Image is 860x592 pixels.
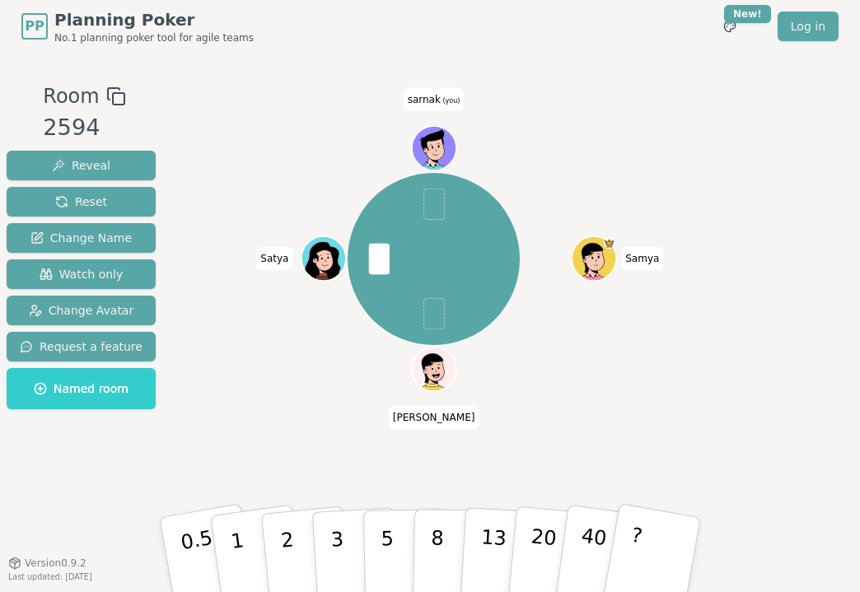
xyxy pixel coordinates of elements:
button: Watch only [7,259,156,289]
span: Named room [34,380,129,397]
span: Change Avatar [29,302,134,319]
span: Click to change your name [256,247,292,270]
button: Change Avatar [7,296,156,325]
span: Version 0.9.2 [25,557,86,570]
span: Last updated: [DATE] [8,572,92,581]
span: (you) [441,97,460,105]
button: Reveal [7,151,156,180]
button: Change Name [7,223,156,253]
span: Reset [55,193,107,210]
button: New! [715,12,745,41]
span: Watch only [40,266,124,282]
div: New! [724,5,771,23]
button: Version0.9.2 [8,557,86,570]
span: PP [25,16,44,36]
button: Reset [7,187,156,217]
span: Click to change your name [389,406,479,429]
span: Samya is the host [604,238,615,249]
span: No.1 planning poker tool for agile teams [54,31,254,44]
span: Room [43,82,99,111]
a: PPPlanning PokerNo.1 planning poker tool for agile teams [21,8,254,44]
span: Click to change your name [621,247,663,270]
a: Log in [778,12,839,41]
button: Named room [7,368,156,409]
button: Click to change your avatar [413,128,455,170]
div: 2594 [43,111,125,145]
span: Request a feature [20,338,143,355]
button: Request a feature [7,332,156,361]
span: Click to change your name [404,88,465,111]
span: Planning Poker [54,8,254,31]
span: Change Name [30,230,132,246]
span: Reveal [52,157,110,174]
